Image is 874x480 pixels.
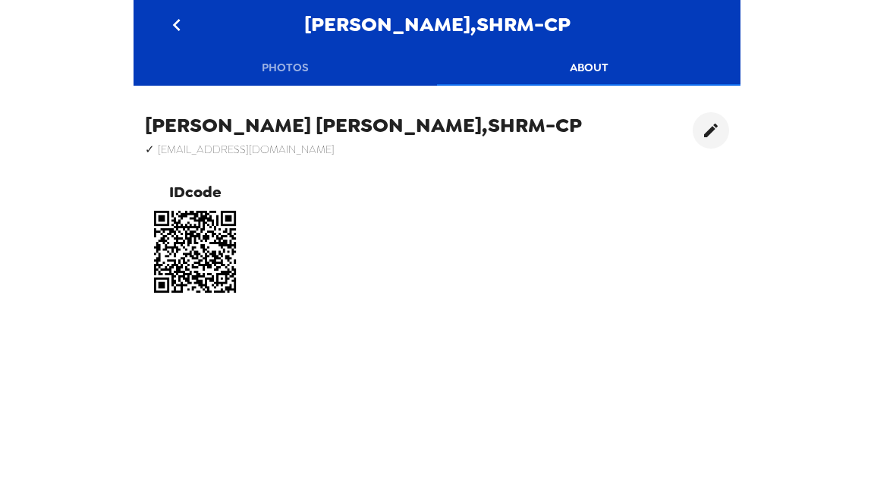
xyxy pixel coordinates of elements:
span: IDcode [169,174,222,202]
button: Photos [134,49,437,86]
h6: ✓ [EMAIL_ADDRESS][DOMAIN_NAME] [145,140,582,159]
h5: [PERSON_NAME] [PERSON_NAME],SHRM-CP [145,112,582,140]
button: edit [693,112,729,149]
span: [PERSON_NAME],SHRM-CP [304,14,571,35]
button: About [437,49,740,86]
img: qr code [145,202,245,302]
